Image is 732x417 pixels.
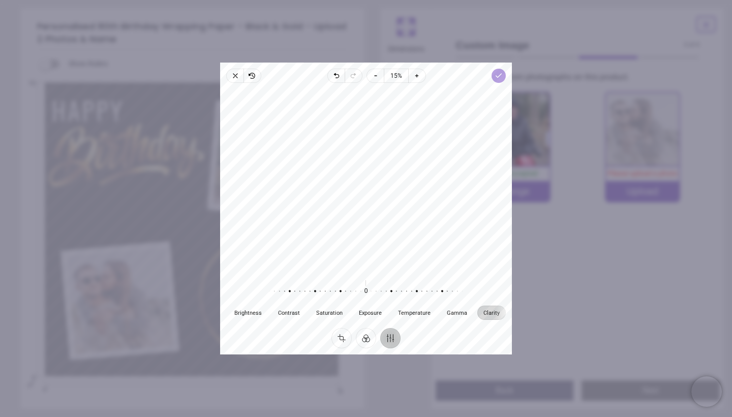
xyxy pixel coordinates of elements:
span: 3 of 4 [684,41,699,49]
span: 0 [16,374,36,382]
span: 10 [16,79,36,88]
span: Exposure [359,310,382,316]
button: Back [436,380,574,401]
div: Change [476,181,549,201]
button: Brightness [228,306,268,320]
span: Custom Image [456,38,684,52]
span: cm [25,379,35,389]
button: Custom Text [381,62,432,114]
button: Clarity [477,306,506,320]
button: Contrast [272,306,306,320]
iframe: Brevo live chat [691,376,722,407]
button: Next [582,380,720,401]
span: Contrast [278,310,300,316]
button: Dimensions [381,8,432,61]
button: Temperature [392,306,437,320]
p: Change the custom photographs on this product. [454,72,708,83]
h5: Personalised 80th Birthday Wrapping Paper - Black & Gold - Upload 2 Photos & Name [37,16,348,50]
span: 0 [40,385,47,392]
span: Clarity [483,310,500,316]
span: Dimensions [388,39,424,54]
span: 10 [334,385,341,392]
span: Please upload a photo [607,169,678,177]
button: Gamma [441,306,473,320]
div: Show Rulers [45,58,364,70]
span: Gamma [447,310,467,316]
span: 15% [390,70,402,82]
button: Saturation [310,306,349,320]
span: Brightness [234,310,262,316]
span: Saturation [316,310,343,316]
button: Exposure [353,306,388,320]
button: 15% [384,69,409,83]
span: Photo Accepted [487,169,538,177]
span: Temperature [398,310,431,316]
div: Upload [606,181,679,201]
